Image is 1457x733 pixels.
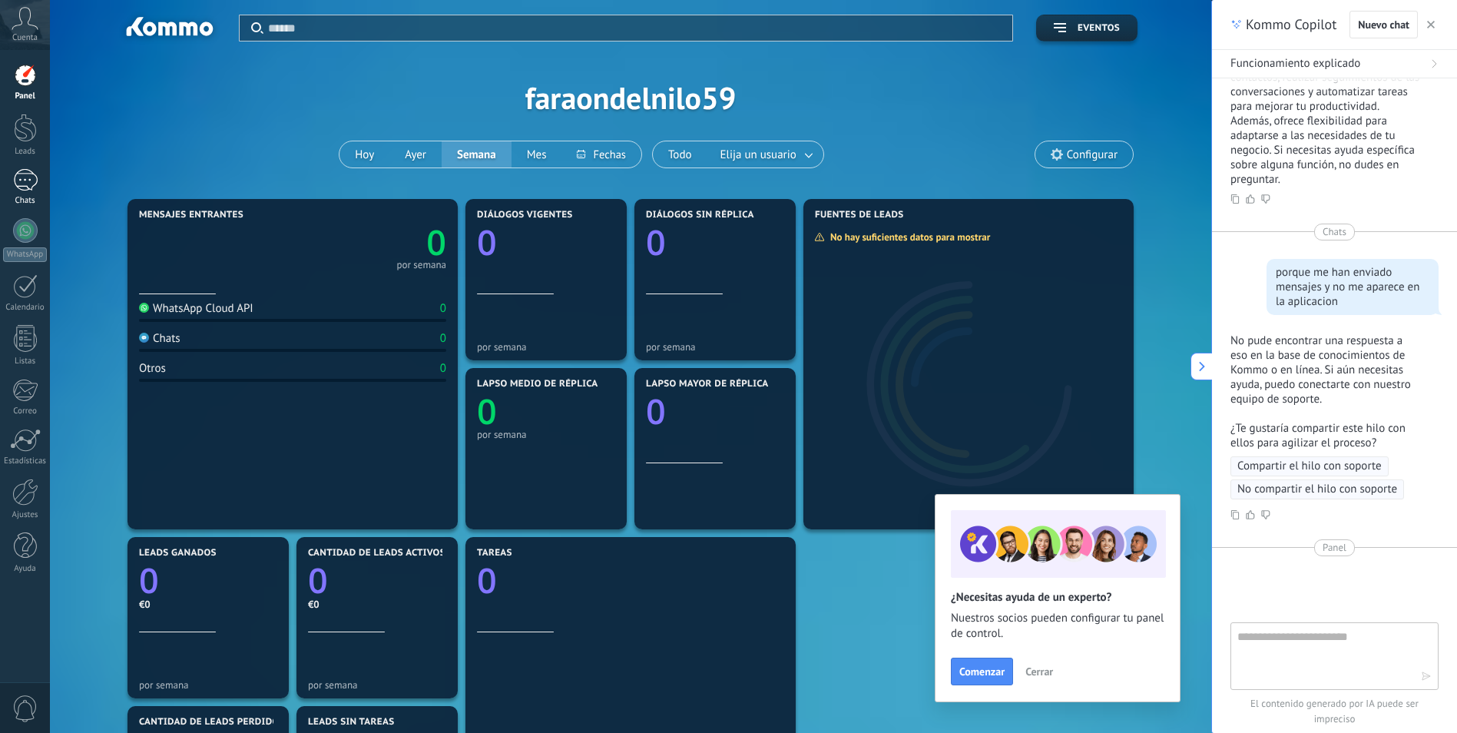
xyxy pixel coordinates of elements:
img: WhatsApp Cloud API [139,303,149,313]
div: Leads [3,147,48,157]
div: Calendario [3,303,48,313]
span: El contenido generado por IA puede ser impreciso [1230,696,1439,727]
div: No hay suficientes datos para mostrar [814,231,1001,244]
img: Chats [139,333,149,343]
text: 0 [477,388,497,435]
span: Diálogos sin réplica [646,210,754,221]
span: Nuestros socios pueden configurar tu panel de control. [951,611,1164,642]
span: Diálogos vigentes [477,210,573,221]
button: Compartir el hilo con soporte [1230,456,1389,476]
button: Nuevo chat [1349,11,1418,38]
span: Compartir el hilo con soporte [1237,459,1382,474]
text: 0 [308,557,328,604]
div: 0 [440,331,446,346]
div: Ayuda [3,564,48,574]
span: Tareas [477,548,512,559]
span: Mensajes entrantes [139,210,243,221]
button: Todo [653,141,707,167]
text: 0 [426,219,446,266]
text: 0 [477,219,497,266]
text: 0 [477,557,497,604]
div: por semana [477,429,615,440]
div: 0 [440,361,446,376]
button: Elija un usuario [707,141,823,167]
div: 0 [440,301,446,316]
span: Cantidad de leads activos [308,548,445,559]
div: por semana [139,679,277,691]
span: Lapso medio de réplica [477,379,598,390]
div: WhatsApp [3,247,47,262]
div: Estadísticas [3,456,48,466]
div: Otros [139,361,166,376]
p: ¿Te gustaría compartir este hilo con ellos para agilizar el proceso? [1230,421,1420,450]
p: No pude encontrar una respuesta a eso en la base de conocimientos de Kommo o en línea. Si aún nec... [1230,333,1420,406]
span: Funcionamiento explicado [1230,56,1360,71]
span: Panel [1323,540,1346,556]
div: Chats [139,331,180,346]
button: Comenzar [951,658,1013,685]
button: Funcionamiento explicado [1212,50,1457,78]
div: Listas [3,357,48,366]
span: Eventos [1078,23,1120,34]
span: Comenzar [959,666,1005,677]
button: No compartir el hilo con soporte [1230,479,1404,499]
div: €0 [139,598,277,611]
span: Leads sin tareas [308,717,394,728]
span: Elija un usuario [717,144,800,165]
p: Kommo CRM es una herramienta fácil de usar que te ayuda a gestionar las interacciones con tus cli... [1230,12,1420,187]
a: 0 [308,557,446,604]
span: Nuevo chat [1358,19,1409,30]
span: Kommo Copilot [1246,15,1336,34]
div: por semana [477,341,615,353]
div: WhatsApp Cloud API [139,301,253,316]
span: Lapso mayor de réplica [646,379,768,390]
div: porque me han enviado mensajes y no me aparece en la aplicacion [1276,265,1429,309]
span: Cantidad de leads perdidos [139,717,285,728]
div: Correo [3,406,48,416]
text: 0 [646,388,666,435]
div: Chats [3,196,48,206]
h2: ¿Necesitas ayuda de un experto? [951,590,1164,605]
div: €0 [308,598,446,611]
button: Fechas [561,141,641,167]
button: Eventos [1036,15,1137,41]
span: Fuentes de leads [815,210,904,221]
span: Cuenta [12,33,38,43]
div: Ajustes [3,510,48,520]
div: Panel [3,91,48,101]
button: Cerrar [1018,660,1060,683]
button: Mes [512,141,562,167]
button: Semana [442,141,512,167]
span: Leads ganados [139,548,217,559]
text: 0 [646,219,666,266]
span: Cerrar [1025,666,1053,677]
a: 0 [477,557,784,604]
div: por semana [396,261,446,269]
div: por semana [646,341,784,353]
a: 0 [293,219,446,266]
span: Configurar [1067,148,1118,161]
span: No compartir el hilo con soporte [1237,482,1397,497]
div: por semana [308,679,446,691]
span: Chats [1323,224,1346,240]
button: Ayer [389,141,442,167]
button: Hoy [339,141,389,167]
text: 0 [139,557,159,604]
a: 0 [139,557,277,604]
